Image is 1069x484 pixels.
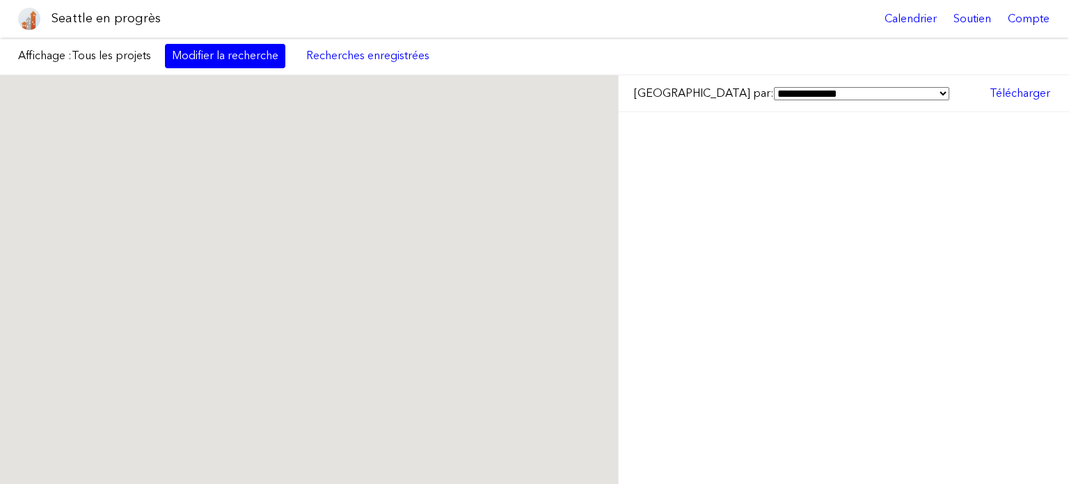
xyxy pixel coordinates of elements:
[1008,12,1050,25] font: Compte
[18,8,40,30] img: favicon-96x96.png
[774,87,949,100] select: [GEOGRAPHIC_DATA] par:
[52,10,161,26] font: Seattle en progrès
[990,86,1050,100] font: Télécharger
[885,12,937,25] font: Calendrier
[172,49,278,62] font: Modifier la recherche
[634,86,774,100] font: [GEOGRAPHIC_DATA] par:
[953,12,991,25] font: Soutien
[72,49,151,62] font: Tous les projets
[18,49,72,62] font: Affichage :
[306,49,429,62] font: Recherches enregistrées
